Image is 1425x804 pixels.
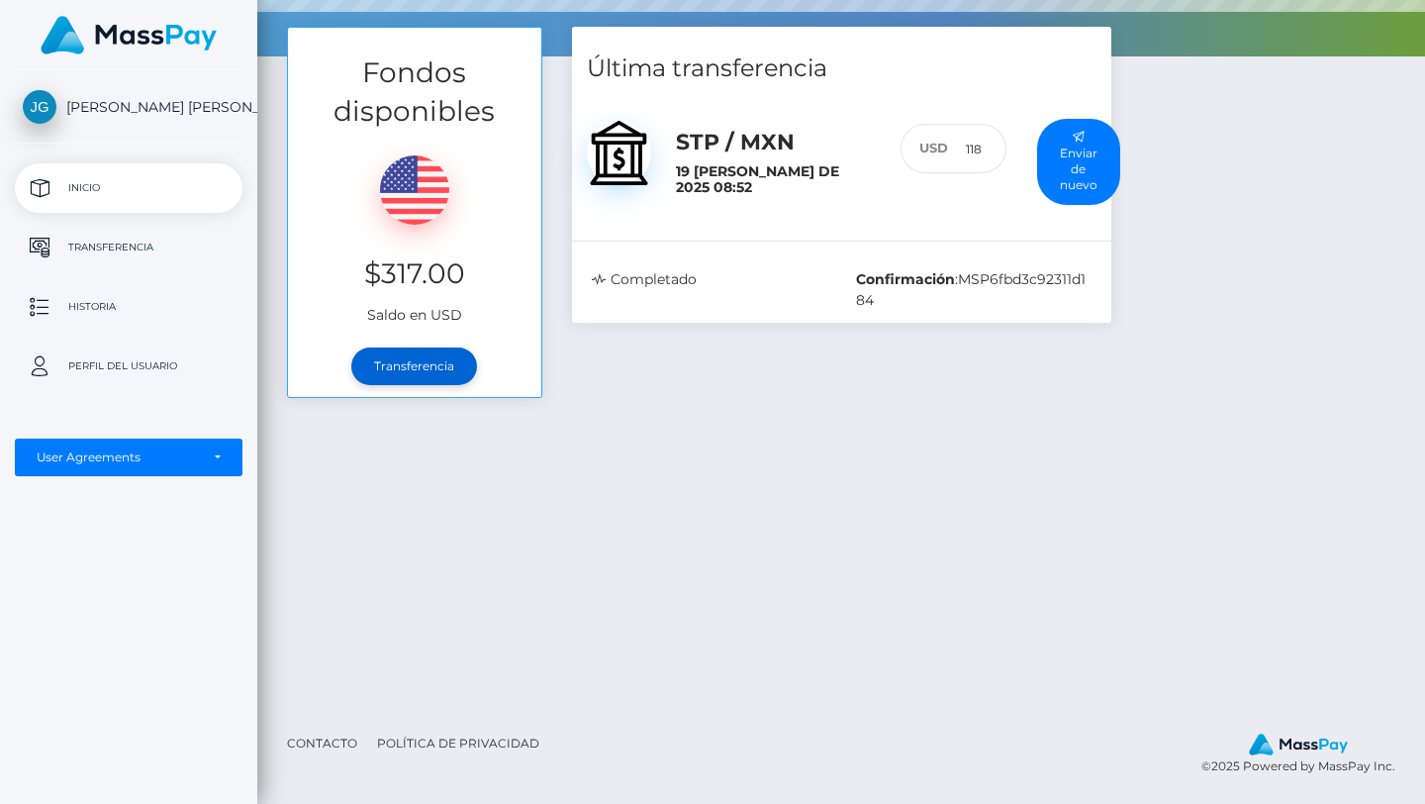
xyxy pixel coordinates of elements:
p: Inicio [23,173,235,203]
img: USD.png [380,155,449,225]
h4: Última transferencia [587,51,1096,86]
p: Perfil del usuario [23,352,235,381]
a: Política de privacidad [369,728,547,758]
p: Historia [23,292,235,322]
div: © 2025 Powered by MassPay Inc. [1201,733,1410,776]
div: User Agreements [37,450,199,465]
span: [PERSON_NAME] [PERSON_NAME] [15,98,242,116]
button: User Agreements [15,439,242,476]
a: Historia [15,282,242,332]
a: Transferencia [351,348,477,385]
a: Perfil del usuario [15,342,242,391]
div: Saldo en USD [288,131,541,336]
a: Transferencia [15,223,242,272]
span: MSP6fbd3c92311d184 [856,270,1086,309]
h3: $317.00 [303,254,526,293]
h5: STP / MXN [676,128,871,158]
h3: Fondos disponibles [288,53,541,131]
a: Contacto [279,728,365,758]
b: Confirmación [856,270,955,288]
a: Inicio [15,163,242,213]
input: 118.00 [948,124,1005,174]
div: USD [901,124,948,174]
h6: 19 [PERSON_NAME] de 2025 08:52 [676,163,871,197]
img: MassPay [1249,734,1348,755]
div: : [841,269,1106,311]
img: MassPay [41,16,217,54]
div: Completado [577,269,842,311]
p: Transferencia [23,233,235,262]
button: Enviar de nuevo [1037,119,1120,205]
img: bank.svg [587,121,651,185]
